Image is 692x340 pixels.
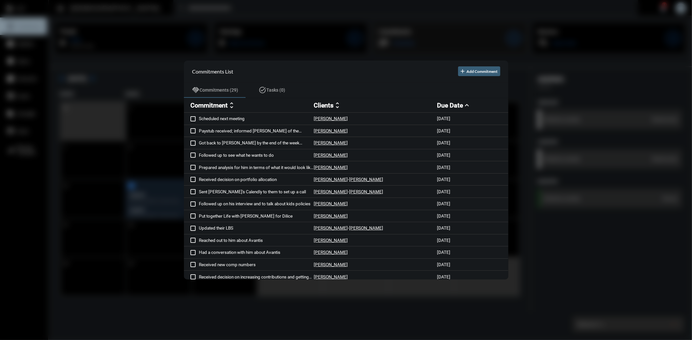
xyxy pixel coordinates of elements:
[199,153,314,158] p: Followed up to see what he wants to do
[199,177,314,182] p: Received decision on portfolio allocation
[199,213,314,219] p: Put together Life with [PERSON_NAME] for Dilice
[349,177,383,182] p: [PERSON_NAME]
[314,274,348,279] p: [PERSON_NAME]
[437,165,450,170] p: [DATE]
[314,116,348,121] p: [PERSON_NAME]
[259,86,266,94] mat-icon: task_alt
[228,101,236,109] mat-icon: unfold_more
[314,201,348,206] p: [PERSON_NAME]
[349,189,383,194] p: [PERSON_NAME]
[437,141,450,146] p: [DATE]
[348,177,349,182] p: -
[199,116,314,121] p: Scheduled next meeting
[437,238,450,243] p: [DATE]
[334,101,341,109] mat-icon: unfold_more
[266,87,285,93] span: Tasks (0)
[199,189,314,194] p: Sent [PERSON_NAME]'s Calendly to them to set up a call
[349,226,383,231] p: [PERSON_NAME]
[190,102,228,109] h2: Commitment
[314,165,348,170] p: [PERSON_NAME]
[314,262,348,267] p: [PERSON_NAME]
[437,262,450,267] p: [DATE]
[348,226,349,231] p: -
[437,128,450,133] p: [DATE]
[314,128,348,133] p: [PERSON_NAME]
[199,238,314,243] p: Reached out to him about Avantis
[199,141,314,146] p: Got back to [PERSON_NAME] by the end of the week around new term numbers
[199,250,314,255] p: Had a conversation with him about Avantis
[314,238,348,243] p: [PERSON_NAME]
[199,201,314,206] p: Followed up on his interview and to talk about kids policies
[437,250,450,255] p: [DATE]
[463,101,471,109] mat-icon: expand_less
[199,128,314,133] p: Paystub received; informed [PERSON_NAME] of the recommended investment contribution increase
[314,153,348,158] p: [PERSON_NAME]
[192,68,233,74] h2: Commitments List
[199,274,314,279] p: Received decision on increasing contributions and getting insurance or [PERSON_NAME].
[437,189,450,194] p: [DATE]
[437,226,450,231] p: [DATE]
[314,102,334,109] h2: Clients
[437,274,450,279] p: [DATE]
[458,66,500,76] button: Add Commitment
[314,141,348,146] p: [PERSON_NAME]
[437,102,463,109] h2: Due Date
[348,189,349,194] p: -
[459,68,466,74] mat-icon: add
[314,226,348,231] p: [PERSON_NAME]
[314,177,348,182] p: [PERSON_NAME]
[437,213,450,219] p: [DATE]
[200,87,238,93] span: Commitments (29)
[437,153,450,158] p: [DATE]
[437,177,450,182] p: [DATE]
[314,250,348,255] p: [PERSON_NAME]
[199,165,314,170] p: Prepared analysis for him in terms of what it would look like if we moved him from [GEOGRAPHIC_DA...
[314,213,348,219] p: [PERSON_NAME]
[437,201,450,206] p: [DATE]
[199,262,314,267] p: Received new comp numbers
[314,189,348,194] p: [PERSON_NAME]
[192,86,200,94] mat-icon: handshake
[437,116,450,121] p: [DATE]
[199,226,314,231] p: Updated their LBS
